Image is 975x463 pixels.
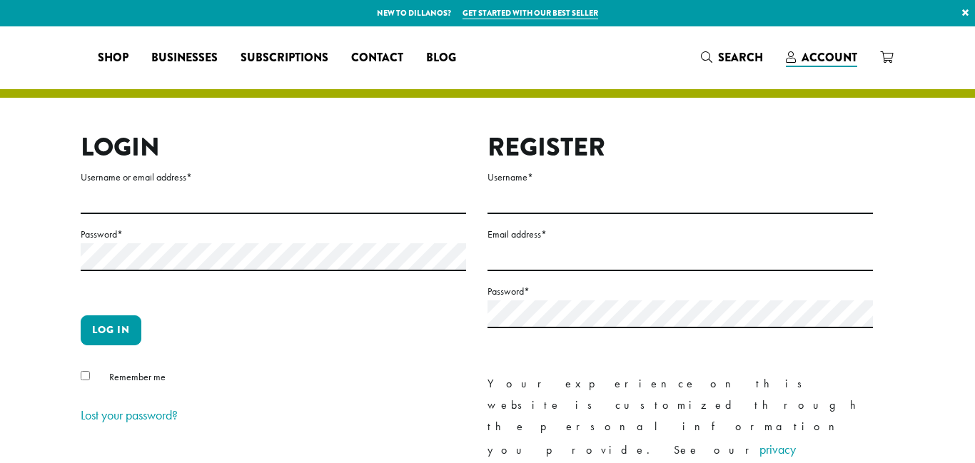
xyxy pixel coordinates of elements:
[487,225,873,243] label: Email address
[802,49,857,66] span: Account
[81,225,466,243] label: Password
[241,49,328,67] span: Subscriptions
[81,132,466,163] h2: Login
[151,49,218,67] span: Businesses
[426,49,456,67] span: Blog
[81,315,141,345] button: Log in
[81,168,466,186] label: Username or email address
[351,49,403,67] span: Contact
[109,370,166,383] span: Remember me
[487,283,873,300] label: Password
[86,46,140,69] a: Shop
[487,132,873,163] h2: Register
[689,46,774,69] a: Search
[98,49,128,67] span: Shop
[718,49,763,66] span: Search
[487,168,873,186] label: Username
[463,7,598,19] a: Get started with our best seller
[81,407,178,423] a: Lost your password?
